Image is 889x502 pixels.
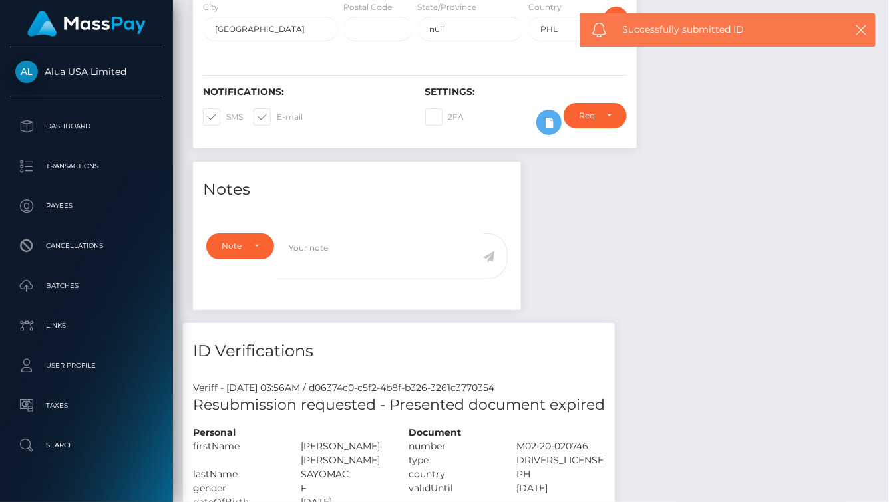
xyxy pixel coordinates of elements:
span: KB [436,262,458,269]
p: Payees [15,196,158,216]
span: Drop Front of ID image file here [425,214,464,236]
span: Drop Back of ID image file here [495,214,534,236]
p: Transactions [15,156,158,176]
p: Search [15,436,158,455]
strong: 78.1 [438,262,448,269]
img: Alua USA Limited [15,61,38,83]
span: 22b86c6a3136c8d4f7d26eeb89dea29825706f50e8789a522513c62e5ccba497.jpeg [431,274,608,280]
p: Taxes [15,396,158,416]
span: Alua USA Limited [10,66,163,78]
p: Dashboard [15,116,158,136]
p: Cancellations [15,236,158,256]
p: Links [15,316,158,336]
p: User Profile [15,356,158,376]
button: Upload! [414,327,446,342]
a: Remove file [427,293,467,299]
img: MassPay Logo [27,11,146,37]
button: Close [449,327,475,342]
span: Successfully submitted ID [623,23,836,37]
span: Drop Face image file here [352,214,397,229]
p: Batches [15,276,158,296]
span: Upload the images of the ID/Face that you have. If you do not have all three, you may upload only... [352,163,538,185]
